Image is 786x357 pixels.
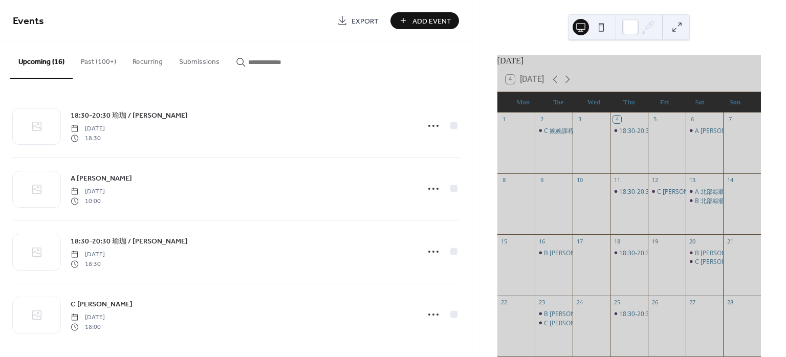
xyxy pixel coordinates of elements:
[726,299,734,306] div: 28
[726,237,734,245] div: 21
[576,92,612,113] div: Wed
[686,187,724,196] div: A 北部綜藝能工作室 / 林筠喬
[352,16,379,27] span: Export
[651,176,659,184] div: 12
[689,299,696,306] div: 27
[71,187,105,196] span: [DATE]
[576,116,583,123] div: 3
[390,12,459,29] button: Add Event
[689,176,696,184] div: 13
[535,319,573,327] div: C 蔡育承
[71,196,105,206] span: 10:00
[647,92,682,113] div: Fri
[651,116,659,123] div: 5
[71,236,188,247] span: 18:30-20:30 瑜珈 / [PERSON_NAME]
[619,249,720,257] div: 18:30-20:30 瑜珈 / [PERSON_NAME]
[619,187,720,196] div: 18:30-20:30 瑜珈 / [PERSON_NAME]
[686,196,724,205] div: B 北部綜藝能工作室 / 林筠喬
[71,235,188,247] a: 18:30-20:30 瑜珈 / [PERSON_NAME]
[500,237,508,245] div: 15
[619,126,720,135] div: 18:30-20:30 瑜珈 / [PERSON_NAME]
[544,126,640,135] div: C 娩娩課程排練 / [PERSON_NAME]
[71,172,132,184] a: A [PERSON_NAME]
[500,176,508,184] div: 8
[71,133,105,143] span: 18:30
[576,237,583,245] div: 17
[73,41,124,78] button: Past (100+)
[538,299,545,306] div: 23
[71,250,105,259] span: [DATE]
[576,176,583,184] div: 10
[10,41,73,79] button: Upcoming (16)
[171,41,228,78] button: Submissions
[726,176,734,184] div: 14
[610,309,648,318] div: 18:30-20:30 瑜珈 / 林嘉麗
[689,116,696,123] div: 6
[71,124,105,133] span: [DATE]
[682,92,717,113] div: Sat
[686,257,724,266] div: C 林筠喬
[330,12,386,29] a: Export
[610,126,648,135] div: 18:30-20:30 瑜珈 / 林嘉麗
[576,299,583,306] div: 24
[613,299,621,306] div: 25
[613,116,621,123] div: 4
[535,309,573,318] div: B 蔡育承
[610,187,648,196] div: 18:30-20:30 瑜珈 / 林嘉麗
[612,92,647,113] div: Thu
[686,249,724,257] div: B 林筠喬
[538,116,545,123] div: 2
[651,237,659,245] div: 19
[71,299,133,310] span: C [PERSON_NAME]
[124,41,171,78] button: Recurring
[613,237,621,245] div: 18
[695,257,749,266] div: C [PERSON_NAME]
[71,110,188,121] span: 18:30-20:30 瑜珈 / [PERSON_NAME]
[544,319,598,327] div: C [PERSON_NAME]
[726,116,734,123] div: 7
[544,249,598,257] div: B [PERSON_NAME]
[619,309,720,318] div: 18:30-20:30 瑜珈 / [PERSON_NAME]
[412,16,451,27] span: Add Event
[71,259,105,269] span: 18:30
[689,237,696,245] div: 20
[535,126,573,135] div: C 娩娩課程排練 / 張庭溦
[651,299,659,306] div: 26
[71,322,105,331] span: 18:00
[648,187,686,196] div: C 林筠喬
[541,92,576,113] div: Tue
[610,249,648,257] div: 18:30-20:30 瑜珈 / 林嘉麗
[538,237,545,245] div: 16
[538,176,545,184] div: 9
[71,109,188,121] a: 18:30-20:30 瑜珈 / [PERSON_NAME]
[71,313,105,322] span: [DATE]
[500,116,508,123] div: 1
[686,126,724,135] div: A 蔡育承
[695,249,749,257] div: B [PERSON_NAME]
[71,173,132,184] span: A [PERSON_NAME]
[506,92,541,113] div: Mon
[717,92,753,113] div: Sun
[71,298,133,310] a: C [PERSON_NAME]
[613,176,621,184] div: 11
[657,187,711,196] div: C [PERSON_NAME]
[535,249,573,257] div: B 林筠喬
[695,126,749,135] div: A [PERSON_NAME]
[497,55,761,67] div: [DATE]
[544,309,598,318] div: B [PERSON_NAME]
[500,299,508,306] div: 22
[13,11,44,31] span: Events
